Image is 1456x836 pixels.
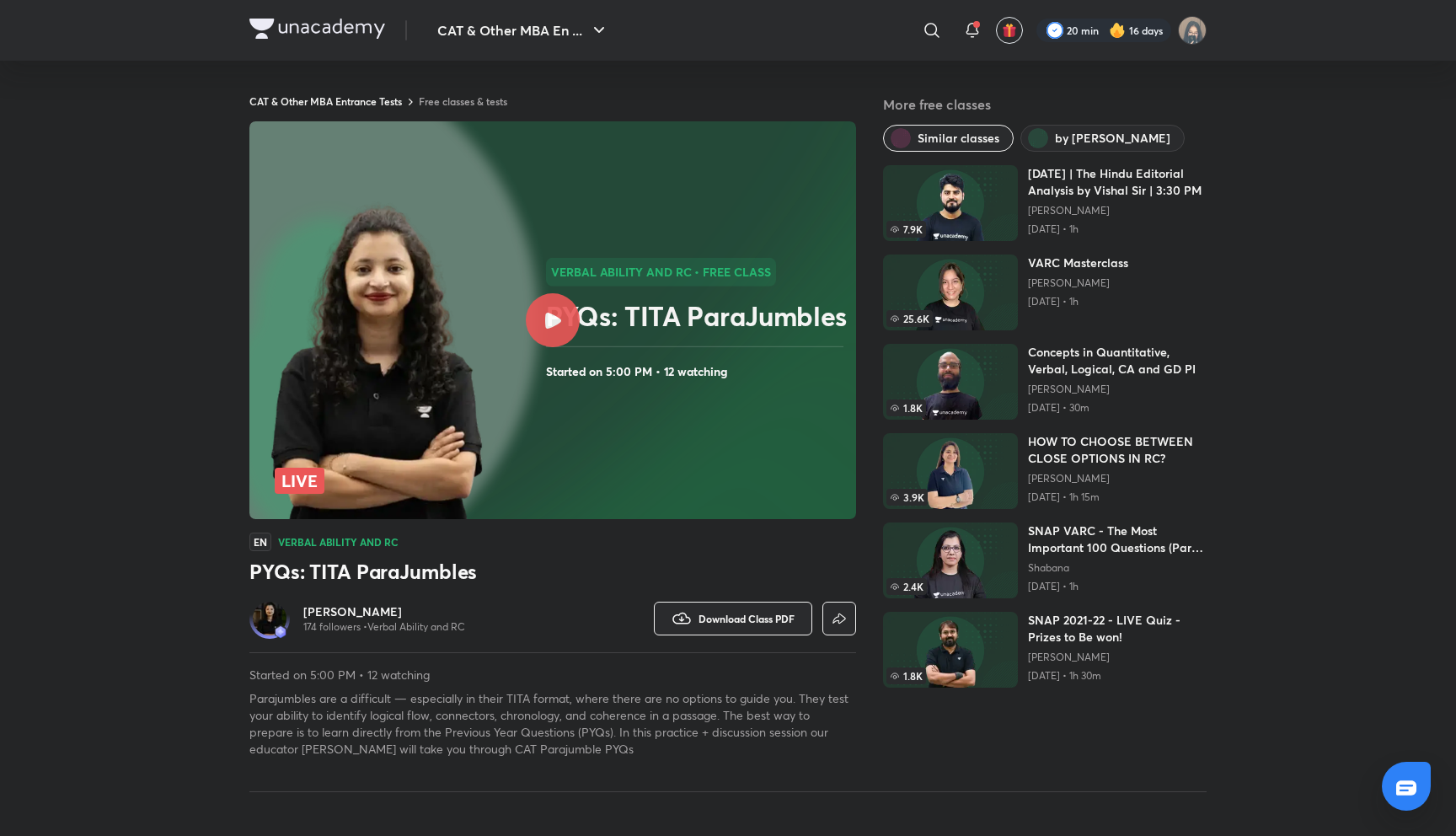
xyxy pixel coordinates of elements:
a: Company Logo [249,19,385,43]
span: 3.9K [886,489,928,506]
button: Similar classes [883,125,1014,152]
span: 7.9K [886,221,926,238]
span: 1.8K [886,399,926,416]
span: Similar classes [918,130,999,147]
span: EN [249,533,271,551]
img: Jarul Jangid [1178,16,1207,45]
a: CAT & Other MBA Entrance Tests [249,94,402,108]
span: 2.4K [886,578,927,595]
h6: [DATE] | The Hindu Editorial Analysis by Vishal Sir | 3:30 PM [1028,165,1207,199]
h2: PYQs: TITA ParaJumbles [546,299,849,333]
p: [DATE] • 1h 15m [1028,490,1207,504]
h6: HOW TO CHOOSE BETWEEN CLOSE OPTIONS IN RC? [1028,433,1207,467]
p: [DATE] • 1h [1028,580,1207,593]
img: check rounded [1046,22,1063,39]
h6: Concepts in Quantitative, Verbal, Logical, CA and GD PI [1028,344,1207,378]
h6: VARC Masterclass [1028,255,1128,271]
span: by Alpa Sharma [1055,130,1170,147]
a: Shabana [1028,561,1207,575]
img: streak [1109,22,1126,39]
a: [PERSON_NAME] [303,603,465,620]
p: Parajumbles are a difficult — especially in their TITA format, where there are no options to guid... [249,690,856,758]
p: [DATE] • 1h 30m [1028,669,1207,683]
button: Download Class PDF [654,602,812,635]
a: [PERSON_NAME] [1028,383,1207,396]
span: 25.6K [886,310,933,327]
a: Avatarbadge [249,598,290,639]
a: [PERSON_NAME] [1028,276,1128,290]
img: Avatar [253,602,286,635]
button: avatar [996,17,1023,44]
button: by Alpa Sharma [1020,125,1185,152]
img: Company Logo [249,19,385,39]
h3: PYQs: TITA ParaJumbles [249,558,856,585]
img: avatar [1002,23,1017,38]
p: 174 followers • Verbal Ability and RC [303,620,465,634]
span: 1.8K [886,667,926,684]
h4: Verbal Ability and RC [278,537,399,547]
a: [PERSON_NAME] [1028,472,1207,485]
span: Download Class PDF [699,612,795,625]
a: [PERSON_NAME] [1028,204,1207,217]
h6: SNAP VARC - The Most Important 100 Questions (Part 4) [1028,522,1207,556]
p: [DATE] • 30m [1028,401,1207,415]
img: badge [275,626,286,638]
p: [DATE] • 1h [1028,222,1207,236]
h6: SNAP 2021-22 - LIVE Quiz - Prizes to Be won! [1028,612,1207,646]
button: CAT & Other MBA En ... [427,13,619,47]
a: [PERSON_NAME] [1028,651,1207,664]
h5: More free classes [883,94,1207,115]
p: [DATE] • 1h [1028,295,1128,308]
p: Started on 5:00 PM • 12 watching [249,667,856,683]
a: Free classes & tests [419,94,507,108]
h4: Started on 5:00 PM • 12 watching [546,361,849,383]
